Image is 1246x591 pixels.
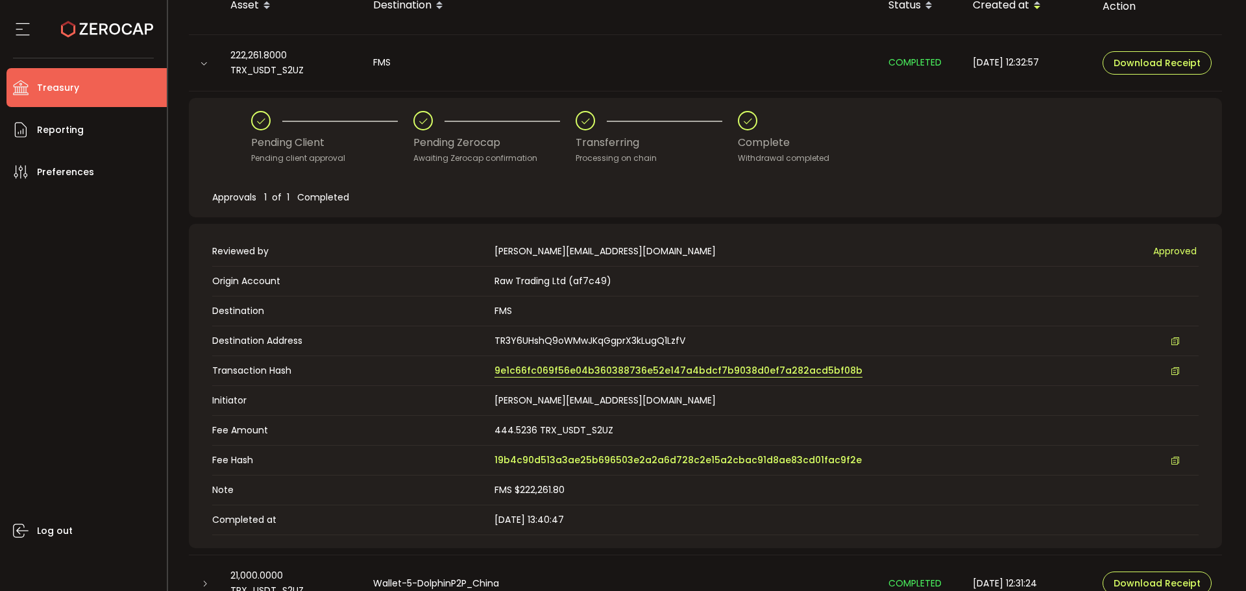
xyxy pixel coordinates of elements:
span: COMPLETED [888,56,942,69]
div: 222,261.8000 TRX_USDT_S2UZ [220,48,363,78]
div: Transferring [576,130,738,155]
div: Wallet-5-DolphinP2P_China [363,576,878,591]
span: 19b4c90d513a3ae25b696503e2a2a6d728c2e15a2cbac91d8ae83cd01fac9f2e [495,453,862,467]
span: Fee Hash [212,453,489,467]
span: Download Receipt [1114,579,1201,588]
div: Pending Client [251,130,413,155]
span: [PERSON_NAME][EMAIL_ADDRESS][DOMAIN_NAME] [495,394,716,407]
span: FMS [495,304,512,317]
div: Processing on chain [576,152,738,165]
span: Note [212,483,489,497]
iframe: Chat Widget [1181,529,1246,591]
div: Pending Zerocap [413,130,576,155]
span: [PERSON_NAME][EMAIL_ADDRESS][DOMAIN_NAME] [495,245,716,258]
div: Complete [738,130,829,155]
span: FMS $222,261.80 [495,483,565,496]
span: Preferences [37,163,94,182]
span: Reporting [37,121,84,139]
span: Download Receipt [1114,58,1201,67]
span: 444.5236 TRX_USDT_S2UZ [495,424,613,437]
span: Approvals 1 of 1 Completed [212,191,349,204]
div: FMS [363,55,878,70]
div: [DATE] 12:31:24 [962,576,1092,591]
div: Pending client approval [251,152,413,165]
div: Awaiting Zerocap confirmation [413,152,576,165]
span: Initiator [212,394,489,407]
span: Transaction Hash [212,364,489,378]
span: TR3Y6UHshQ9oWMwJKqGgprX3kLugQ1LzfV [495,334,685,348]
span: [DATE] 13:40:47 [495,513,564,526]
span: Approved [1153,245,1197,258]
div: [DATE] 12:32:57 [962,55,1092,70]
span: Reviewed by [212,245,489,258]
span: Treasury [37,78,79,97]
span: Raw Trading Ltd (af7c49) [495,274,611,287]
span: COMPLETED [888,577,942,590]
span: Destination [212,304,489,318]
span: Destination Address [212,334,489,348]
span: Log out [37,522,73,540]
span: Origin Account [212,274,489,288]
span: 9e1c66fc069f56e04b360388736e52e147a4bdcf7b9038d0ef7a282acd5bf08b [495,364,862,378]
span: Fee Amount [212,424,489,437]
div: Withdrawal completed [738,152,829,165]
button: Download Receipt [1103,51,1212,75]
span: Completed at [212,513,489,527]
